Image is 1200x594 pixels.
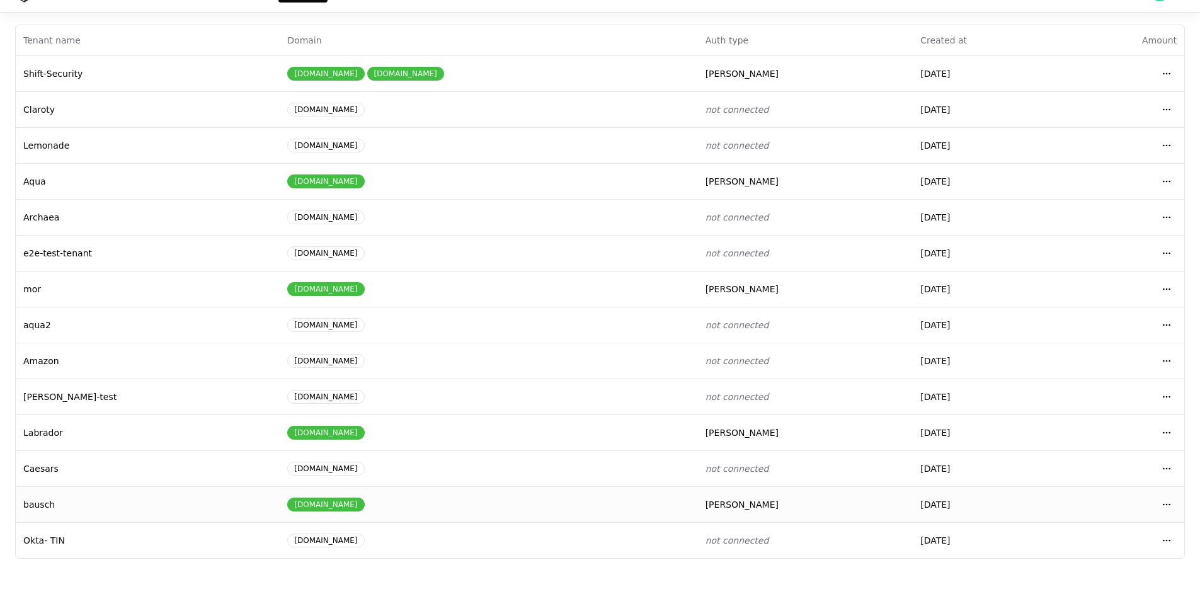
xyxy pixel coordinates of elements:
[1063,25,1184,55] th: Amount
[16,55,280,91] td: Shift-Security
[706,535,769,545] span: not connected
[913,486,1063,522] td: [DATE]
[706,320,769,330] span: not connected
[706,428,779,438] span: [PERSON_NAME]
[287,354,364,368] div: [DOMAIN_NAME]
[706,464,769,474] span: not connected
[913,163,1063,199] td: [DATE]
[706,392,769,402] span: not connected
[698,25,913,55] th: Auth type
[706,500,779,510] span: [PERSON_NAME]
[287,318,364,332] div: [DOMAIN_NAME]
[16,91,280,127] td: Claroty
[16,486,280,522] td: bausch
[16,271,280,307] td: mor
[287,498,364,511] div: [DOMAIN_NAME]
[913,522,1063,558] td: [DATE]
[16,235,280,271] td: e2e-test-tenant
[16,199,280,235] td: Archaea
[706,212,769,222] span: not connected
[913,271,1063,307] td: [DATE]
[367,67,444,81] div: [DOMAIN_NAME]
[706,356,769,366] span: not connected
[16,414,280,450] td: Labrador
[706,105,769,115] span: not connected
[16,522,280,558] td: Okta- TIN
[280,25,697,55] th: Domain
[287,246,364,260] div: [DOMAIN_NAME]
[913,55,1063,91] td: [DATE]
[287,67,364,81] div: [DOMAIN_NAME]
[16,307,280,343] td: aqua2
[706,69,779,79] span: [PERSON_NAME]
[16,450,280,486] td: Caesars
[706,248,769,258] span: not connected
[287,390,364,404] div: [DOMAIN_NAME]
[913,25,1063,55] th: Created at
[706,176,779,186] span: [PERSON_NAME]
[706,284,779,294] span: [PERSON_NAME]
[287,282,364,296] div: [DOMAIN_NAME]
[16,163,280,199] td: Aqua
[913,379,1063,414] td: [DATE]
[287,103,364,117] div: [DOMAIN_NAME]
[913,450,1063,486] td: [DATE]
[913,199,1063,235] td: [DATE]
[706,140,769,151] span: not connected
[287,139,364,152] div: [DOMAIN_NAME]
[913,235,1063,271] td: [DATE]
[287,462,364,476] div: [DOMAIN_NAME]
[16,25,280,55] th: Tenant name
[287,534,364,547] div: [DOMAIN_NAME]
[287,174,364,188] div: [DOMAIN_NAME]
[16,343,280,379] td: Amazon
[913,414,1063,450] td: [DATE]
[913,91,1063,127] td: [DATE]
[16,379,280,414] td: [PERSON_NAME]-test
[913,127,1063,163] td: [DATE]
[16,127,280,163] td: Lemonade
[913,307,1063,343] td: [DATE]
[287,210,364,224] div: [DOMAIN_NAME]
[287,426,364,440] div: [DOMAIN_NAME]
[913,343,1063,379] td: [DATE]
